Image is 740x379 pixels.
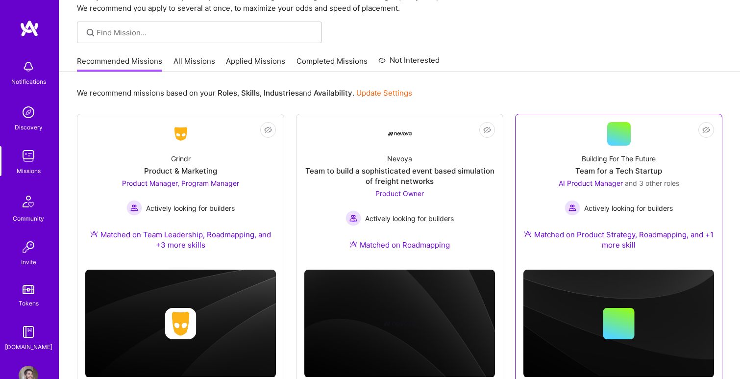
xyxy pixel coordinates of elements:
[13,213,44,224] div: Community
[85,27,96,38] i: icon SearchGrey
[23,285,34,294] img: tokens
[345,210,361,226] img: Actively looking for builders
[146,203,235,213] span: Actively looking for builders
[19,57,38,76] img: bell
[77,56,162,72] a: Recommended Missions
[702,126,710,134] i: icon EyeClosed
[19,298,39,308] div: Tokens
[625,179,679,187] span: and 3 other roles
[85,229,276,250] div: Matched on Team Leadership, Roadmapping, and +3 more skills
[17,190,40,213] img: Community
[5,342,52,352] div: [DOMAIN_NAME]
[388,132,412,136] img: Company Logo
[77,88,412,98] p: We recommend missions based on your , , and .
[171,153,191,164] div: Grindr
[356,88,412,98] a: Update Settings
[19,237,38,257] img: Invite
[90,230,98,238] img: Ateam Purple Icon
[584,203,673,213] span: Actively looking for builders
[11,76,46,87] div: Notifications
[384,308,416,339] img: Company logo
[97,27,315,38] input: Find Mission...
[264,88,299,98] b: Industries
[582,153,656,164] div: Building For The Future
[19,146,38,166] img: teamwork
[296,56,368,72] a: Completed Missions
[349,240,450,250] div: Matched on Roadmapping
[17,166,41,176] div: Missions
[314,88,352,98] b: Availability
[523,229,714,250] div: Matched on Product Strategy, Roadmapping, and +1 more skill
[349,240,357,248] img: Ateam Purple Icon
[165,308,197,339] img: Company logo
[304,166,495,186] div: Team to build a sophisticated event based simulation of freight networks
[19,102,38,122] img: discovery
[483,126,491,134] i: icon EyeClosed
[387,153,412,164] div: Nevoya
[365,213,454,224] span: Actively looking for builders
[21,257,36,267] div: Invite
[19,322,38,342] img: guide book
[375,189,424,198] span: Product Owner
[559,179,623,187] span: AI Product Manager
[565,200,580,216] img: Actively looking for builders
[15,122,43,132] div: Discovery
[226,56,285,72] a: Applied Missions
[523,270,714,378] img: cover
[241,88,260,98] b: Skills
[169,125,193,143] img: Company Logo
[173,56,215,72] a: All Missions
[218,88,237,98] b: Roles
[524,230,532,238] img: Ateam Purple Icon
[126,200,142,216] img: Actively looking for builders
[144,166,217,176] div: Product & Marketing
[575,166,662,176] div: Team for a Tech Startup
[264,126,272,134] i: icon EyeClosed
[378,54,440,72] a: Not Interested
[20,20,39,37] img: logo
[122,179,239,187] span: Product Manager, Program Manager
[85,270,276,378] img: cover
[304,270,495,378] img: cover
